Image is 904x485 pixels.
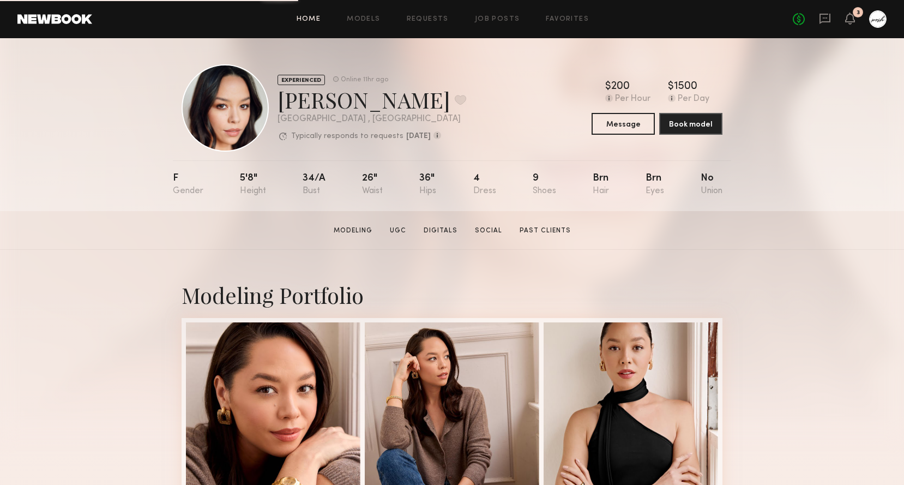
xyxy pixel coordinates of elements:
a: Models [347,16,380,23]
div: Brn [593,173,609,196]
div: Per Hour [615,94,650,104]
div: [PERSON_NAME] [278,85,466,114]
a: Requests [407,16,449,23]
div: $ [605,81,611,92]
div: 1500 [674,81,697,92]
div: Online 11hr ago [341,76,388,83]
div: $ [668,81,674,92]
a: UGC [385,226,411,236]
a: Past Clients [515,226,575,236]
a: Modeling [329,226,377,236]
div: Modeling Portfolio [182,280,722,309]
div: 34/a [303,173,326,196]
a: Digitals [419,226,462,236]
div: 9 [533,173,556,196]
div: No [701,173,722,196]
div: 36" [419,173,436,196]
button: Message [592,113,655,135]
b: [DATE] [406,133,431,140]
div: F [173,173,203,196]
div: 4 [473,173,496,196]
a: Home [297,16,321,23]
div: 200 [611,81,630,92]
div: 3 [857,10,860,16]
a: Social [471,226,507,236]
div: [GEOGRAPHIC_DATA] , [GEOGRAPHIC_DATA] [278,115,466,124]
div: Per Day [678,94,709,104]
div: 26" [362,173,383,196]
a: Favorites [546,16,589,23]
a: Job Posts [475,16,520,23]
div: EXPERIENCED [278,75,325,85]
div: 5'8" [240,173,266,196]
div: Brn [646,173,664,196]
button: Book model [659,113,722,135]
p: Typically responds to requests [291,133,403,140]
